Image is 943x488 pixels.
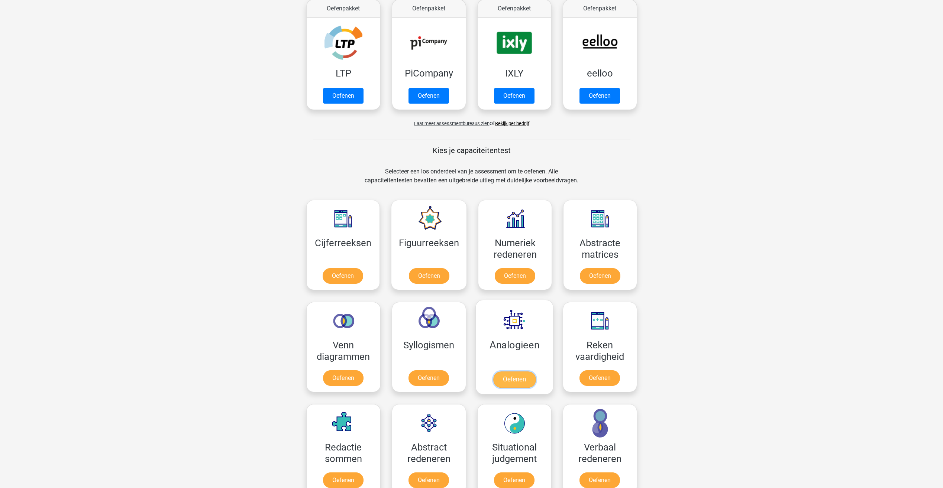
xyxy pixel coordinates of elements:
[301,113,643,128] div: of
[323,268,363,284] a: Oefenen
[414,121,490,126] span: Laat meer assessmentbureaus zien
[323,88,364,104] a: Oefenen
[313,146,630,155] h5: Kies je capaciteitentest
[323,370,364,386] a: Oefenen
[495,268,535,284] a: Oefenen
[408,370,449,386] a: Oefenen
[579,472,620,488] a: Oefenen
[495,121,529,126] a: Bekijk per bedrijf
[358,167,585,194] div: Selecteer een los onderdeel van je assessment om te oefenen. Alle capaciteitentesten bevatten een...
[494,472,535,488] a: Oefenen
[580,268,620,284] a: Oefenen
[579,370,620,386] a: Oefenen
[493,371,535,388] a: Oefenen
[409,268,449,284] a: Oefenen
[494,88,535,104] a: Oefenen
[579,88,620,104] a: Oefenen
[323,472,364,488] a: Oefenen
[408,472,449,488] a: Oefenen
[408,88,449,104] a: Oefenen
